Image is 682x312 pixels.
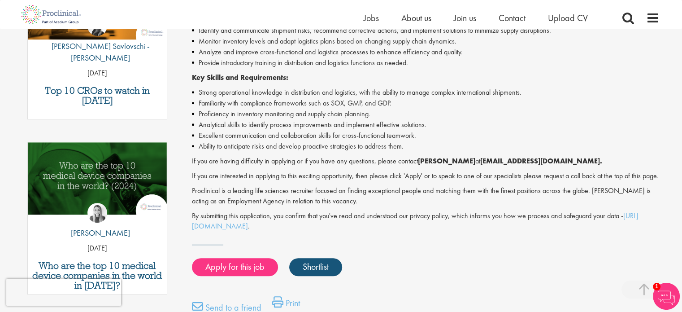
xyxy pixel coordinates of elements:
p: By submitting this application, you confirm that you've read and understood our privacy policy, w... [192,211,660,232]
a: [URL][DOMAIN_NAME] [192,211,639,231]
li: Proficiency in inventory monitoring and supply chain planning. [192,109,660,119]
p: [DATE] [28,68,167,79]
strong: [PERSON_NAME] [418,156,475,166]
strong: [EMAIL_ADDRESS][DOMAIN_NAME]. [480,156,602,166]
li: Identify and communicate shipment risks, recommend corrective actions, and implement solutions to... [192,25,660,36]
iframe: reCAPTCHA [6,279,121,306]
li: Strong operational knowledge in distribution and logistics, with the ability to manage complex in... [192,87,660,98]
li: Excellent communication and collaboration skills for cross-functional teamwork. [192,130,660,141]
a: Shortlist [289,258,342,276]
a: Upload CV [548,12,588,24]
a: Contact [499,12,526,24]
li: Ability to anticipate risks and develop proactive strategies to address them. [192,141,660,152]
a: Who are the top 10 medical device companies in the world in [DATE]? [32,261,163,290]
p: Proclinical is a leading life sciences recruiter focused on finding exceptional people and matchi... [192,186,660,207]
a: Join us [454,12,476,24]
a: Jobs [364,12,379,24]
p: [PERSON_NAME] [64,227,130,239]
span: 1 [653,283,660,290]
li: Analytical skills to identify process improvements and implement effective solutions. [192,119,660,130]
strong: Key Skills and Requirements: [192,73,288,82]
img: Chatbot [653,283,680,310]
a: Top 10 CROs to watch in [DATE] [32,86,163,105]
a: Link to a post [28,142,167,222]
li: Analyze and improve cross-functional and logistics processes to enhance efficiency and quality. [192,47,660,57]
a: About us [401,12,431,24]
p: If you are having difficulty in applying or if you have any questions, please contact at [192,156,660,167]
img: Hannah Burke [87,203,107,223]
p: [PERSON_NAME] Savlovschi - [PERSON_NAME] [28,40,167,63]
p: [DATE] [28,243,167,254]
li: Familiarity with compliance frameworks such as SOX, GMP, and GDP. [192,98,660,109]
img: Top 10 Medical Device Companies 2024 [28,142,167,215]
a: Apply for this job [192,258,278,276]
a: Theodora Savlovschi - Wicks [PERSON_NAME] Savlovschi - [PERSON_NAME] [28,16,167,68]
p: If you are interested in applying to this exciting opportunity, then please click 'Apply' or to s... [192,171,660,181]
a: Hannah Burke [PERSON_NAME] [64,203,130,243]
li: Monitor inventory levels and adapt logistics plans based on changing supply chain dynamics. [192,36,660,47]
li: Provide introductory training in distribution and logistics functions as needed. [192,57,660,68]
